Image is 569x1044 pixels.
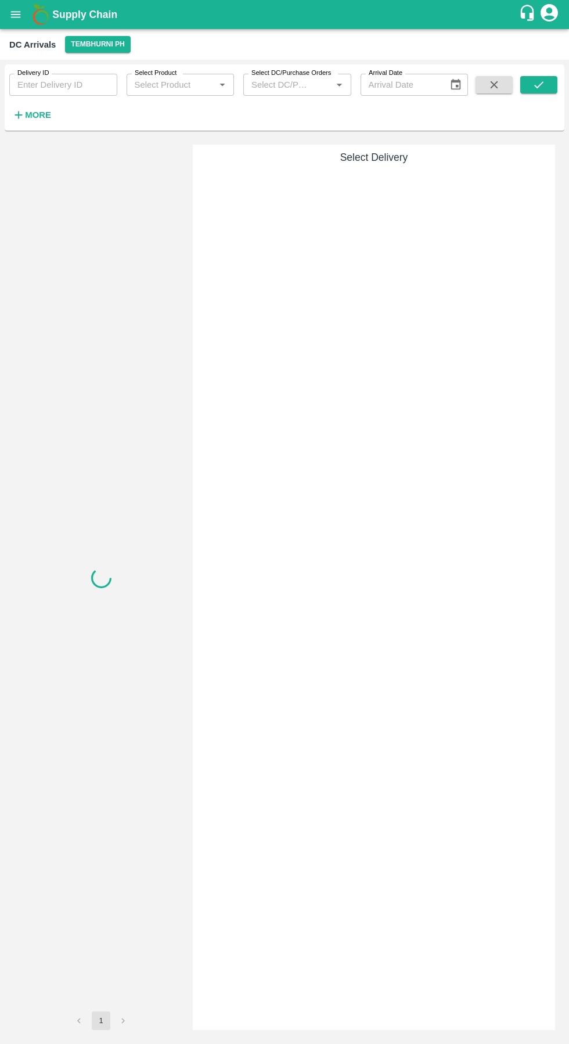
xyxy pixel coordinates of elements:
div: customer-support [518,4,539,25]
button: page 1 [92,1011,110,1030]
input: Arrival Date [361,74,440,96]
strong: More [25,110,51,120]
h6: Select Delivery [197,149,550,165]
div: DC Arrivals [9,37,56,52]
a: Supply Chain [52,6,518,23]
b: Supply Chain [52,9,117,20]
button: Select DC [65,36,130,53]
label: Delivery ID [17,69,49,78]
button: Open [332,77,347,92]
label: Select DC/Purchase Orders [251,69,331,78]
label: Select Product [135,69,177,78]
button: Open [215,77,230,92]
input: Enter Delivery ID [9,74,117,96]
div: account of current user [539,2,560,27]
button: Choose date [445,74,467,96]
button: open drawer [2,1,29,28]
input: Select Product [130,77,212,92]
label: Arrival Date [369,69,402,78]
img: logo [29,3,52,26]
input: Select DC/Purchase Orders [247,77,314,92]
nav: pagination navigation [68,1011,134,1030]
button: More [9,105,54,125]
